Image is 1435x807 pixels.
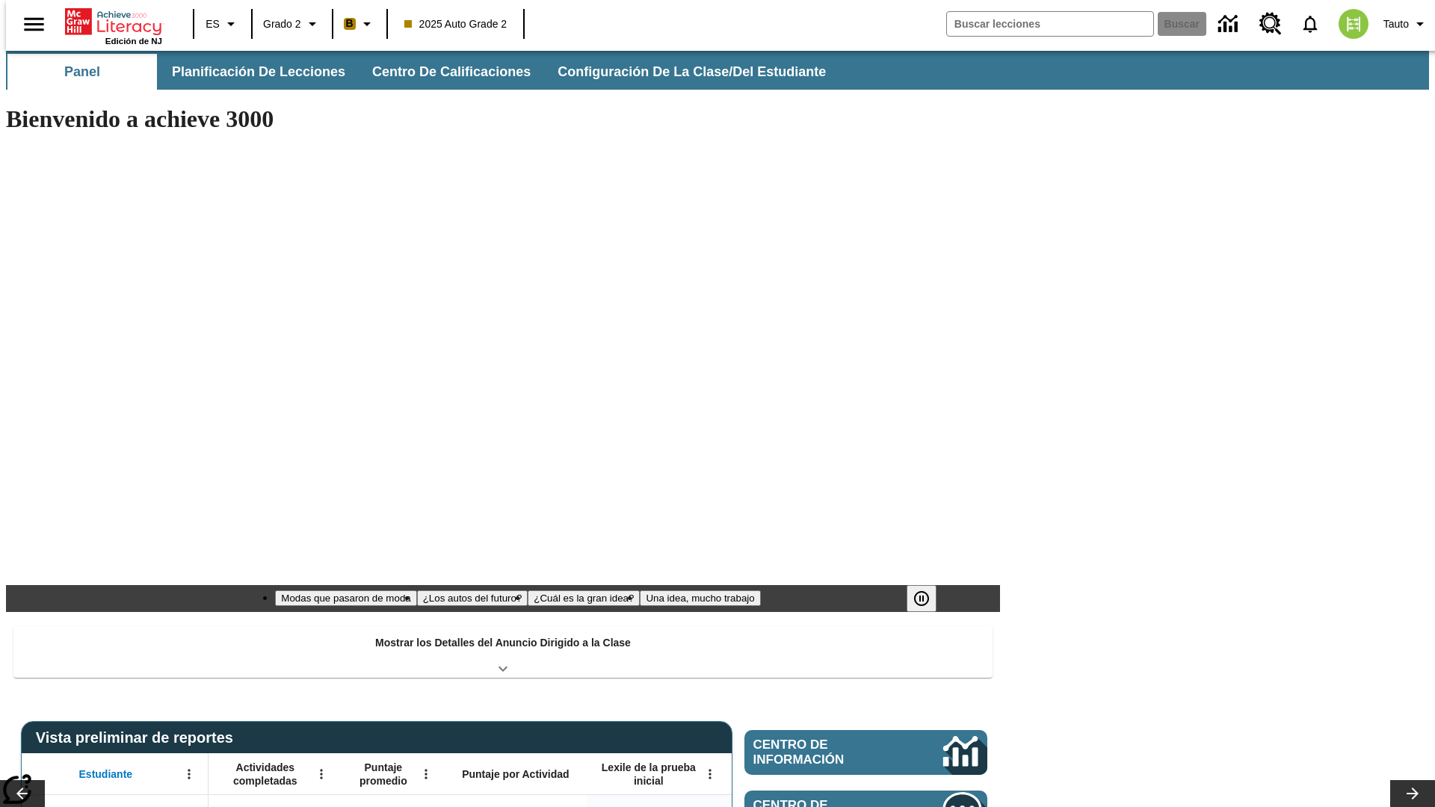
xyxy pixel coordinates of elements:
span: Edición de NJ [105,37,162,46]
button: Abrir menú [415,763,437,785]
a: Portada [65,7,162,37]
button: Diapositiva 2 ¿Los autos del futuro? [417,590,528,606]
button: Grado: Grado 2, Elige un grado [257,10,327,37]
button: Perfil/Configuración [1377,10,1435,37]
div: Subbarra de navegación [6,54,839,90]
span: 2025 Auto Grade 2 [404,16,507,32]
span: ES [206,16,220,32]
span: Actividades completadas [216,761,315,788]
h1: Bienvenido a achieve 3000 [6,105,1000,133]
input: Buscar campo [947,12,1153,36]
span: Centro de información [753,738,893,767]
a: Notificaciones [1291,4,1330,43]
a: Centro de recursos, Se abrirá en una pestaña nueva. [1250,4,1291,44]
p: Mostrar los Detalles del Anuncio Dirigido a la Clase [375,635,631,651]
span: B [346,14,354,33]
div: Mostrar los Detalles del Anuncio Dirigido a la Clase [13,626,993,678]
button: Diapositiva 1 Modas que pasaron de moda [275,590,416,606]
button: Abrir menú [310,763,333,785]
button: Diapositiva 3 ¿Cuál es la gran idea? [528,590,640,606]
span: Centro de calificaciones [372,64,531,81]
span: Puntaje por Actividad [462,767,569,781]
span: Tauto [1383,16,1409,32]
button: Pausar [907,585,936,612]
button: Lenguaje: ES, Selecciona un idioma [199,10,247,37]
button: Abrir menú [178,763,200,785]
span: Lexile de la prueba inicial [594,761,703,788]
div: Pausar [907,585,951,612]
button: Escoja un nuevo avatar [1330,4,1377,43]
button: Diapositiva 4 Una idea, mucho trabajo [640,590,760,606]
span: Grado 2 [263,16,301,32]
span: Panel [64,64,100,81]
div: Portada [65,5,162,46]
button: Planificación de lecciones [160,54,357,90]
button: Boost El color de la clase es anaranjado claro. Cambiar el color de la clase. [338,10,382,37]
button: Centro de calificaciones [360,54,543,90]
button: Carrusel de lecciones, seguir [1390,780,1435,807]
span: Puntaje promedio [348,761,419,788]
img: avatar image [1339,9,1368,39]
button: Abrir menú [699,763,721,785]
span: Planificación de lecciones [172,64,345,81]
span: Configuración de la clase/del estudiante [558,64,826,81]
a: Centro de información [744,730,987,775]
span: Estudiante [79,767,133,781]
button: Abrir el menú lateral [12,2,56,46]
div: Subbarra de navegación [6,51,1429,90]
button: Panel [7,54,157,90]
span: Vista preliminar de reportes [36,729,241,746]
button: Configuración de la clase/del estudiante [546,54,838,90]
a: Centro de información [1209,4,1250,45]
